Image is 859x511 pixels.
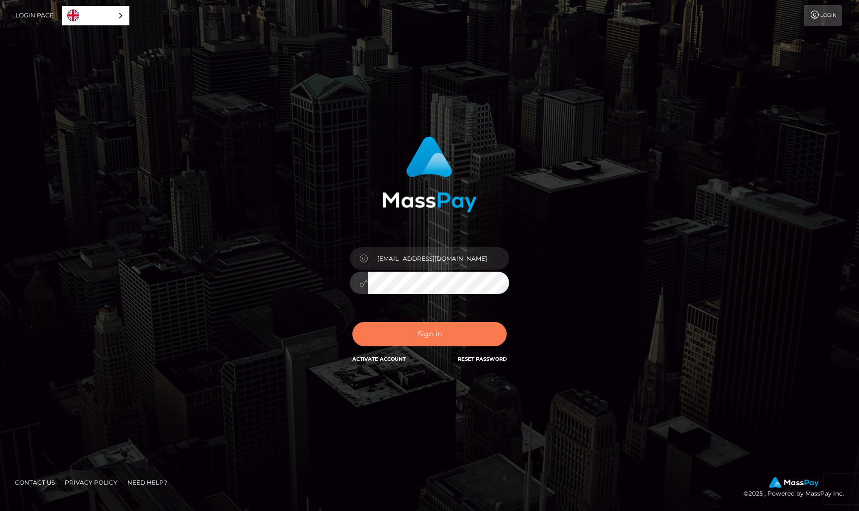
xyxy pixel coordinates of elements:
div: © 2025 , Powered by MassPay Inc. [744,477,852,499]
a: Privacy Policy [61,475,121,490]
button: Sign in [352,322,507,346]
aside: Language selected: English [62,6,129,25]
a: Activate Account [352,356,406,362]
a: Login [804,5,842,26]
img: MassPay [769,477,819,488]
div: Language [62,6,129,25]
a: Contact Us [11,475,59,490]
img: MassPay Login [382,136,477,212]
a: English [62,6,129,25]
input: E-mail... [368,247,509,270]
a: Login Page [15,5,54,26]
a: Need Help? [123,475,171,490]
a: Reset Password [458,356,507,362]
